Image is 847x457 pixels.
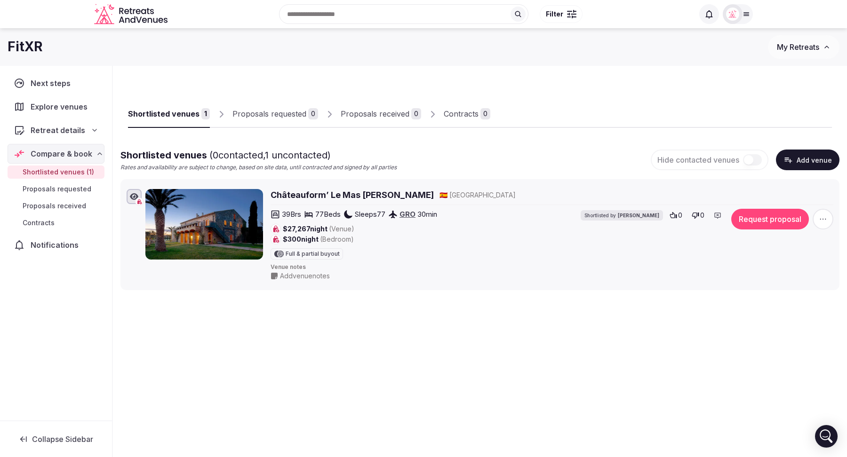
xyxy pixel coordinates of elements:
p: Rates and availability are subject to change, based on site data, until contracted and signed by ... [120,164,397,172]
button: Filter [540,5,583,23]
div: Proposals requested [232,108,306,119]
button: 0 [667,209,685,222]
span: My Retreats [777,42,819,52]
span: Full & partial buyout [286,251,340,257]
span: Proposals requested [23,184,91,194]
button: Add venue [776,150,839,170]
span: Contracts [23,218,55,228]
span: Notifications [31,239,82,251]
div: 0 [308,108,318,119]
a: Notifications [8,235,104,255]
button: Request proposal [731,209,809,229]
span: Collapse Sidebar [32,434,93,444]
span: Explore venues [31,101,91,112]
div: Proposals received [341,108,409,119]
div: 1 [201,108,210,119]
div: Shortlisted venues [128,108,200,119]
a: Shortlisted venues1 [128,101,210,128]
div: Contracts [444,108,479,119]
span: [GEOGRAPHIC_DATA] [449,190,516,200]
span: Shortlisted venues [120,150,331,161]
span: Venue notes [271,263,833,271]
span: Retreat details [31,125,85,136]
span: 39 Brs [282,209,301,219]
span: 0 [700,211,704,220]
span: (Venue) [329,225,354,233]
a: Châteauform’ Le Mas [PERSON_NAME] [271,189,434,201]
span: ( 0 contacted, 1 uncontacted) [209,150,331,161]
span: $27,267 night [283,224,354,234]
a: Contracts0 [444,101,490,128]
span: 77 Beds [315,209,341,219]
button: 0 [689,209,707,222]
a: Proposals requested0 [232,101,318,128]
a: Proposals received [8,199,104,213]
a: Visit the homepage [94,4,169,25]
a: Shortlisted venues (1) [8,165,104,179]
a: Contracts [8,216,104,229]
div: 0 [411,108,421,119]
img: Matt Grant Oakes [726,8,739,21]
a: GRO [400,210,416,219]
div: Shortlisted by [581,210,663,221]
span: Hide contacted venues [657,155,739,165]
span: [PERSON_NAME] [618,212,659,219]
span: Filter [546,9,563,19]
a: Explore venues [8,97,104,117]
button: 🇪🇸 [439,190,447,200]
h1: FitXR [8,38,42,56]
a: Proposals received0 [341,101,421,128]
span: Add venue notes [280,271,330,281]
span: Compare & book [31,148,92,159]
button: Collapse Sidebar [8,429,104,449]
span: 30 min [417,209,437,219]
a: Proposals requested [8,182,104,196]
span: (Bedroom) [320,235,354,243]
div: 0 [480,108,490,119]
span: $300 night [283,235,354,244]
a: Next steps [8,73,104,93]
span: Next steps [31,78,74,89]
button: My Retreats [768,35,839,59]
span: Proposals received [23,201,86,211]
div: Open Intercom Messenger [815,425,838,448]
span: 0 [678,211,682,220]
span: 🇪🇸 [439,191,447,199]
svg: Retreats and Venues company logo [94,4,169,25]
span: Sleeps 77 [355,209,385,219]
img: Châteauform’ Le Mas Sant Joan [145,189,263,260]
span: Shortlisted venues (1) [23,167,94,177]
